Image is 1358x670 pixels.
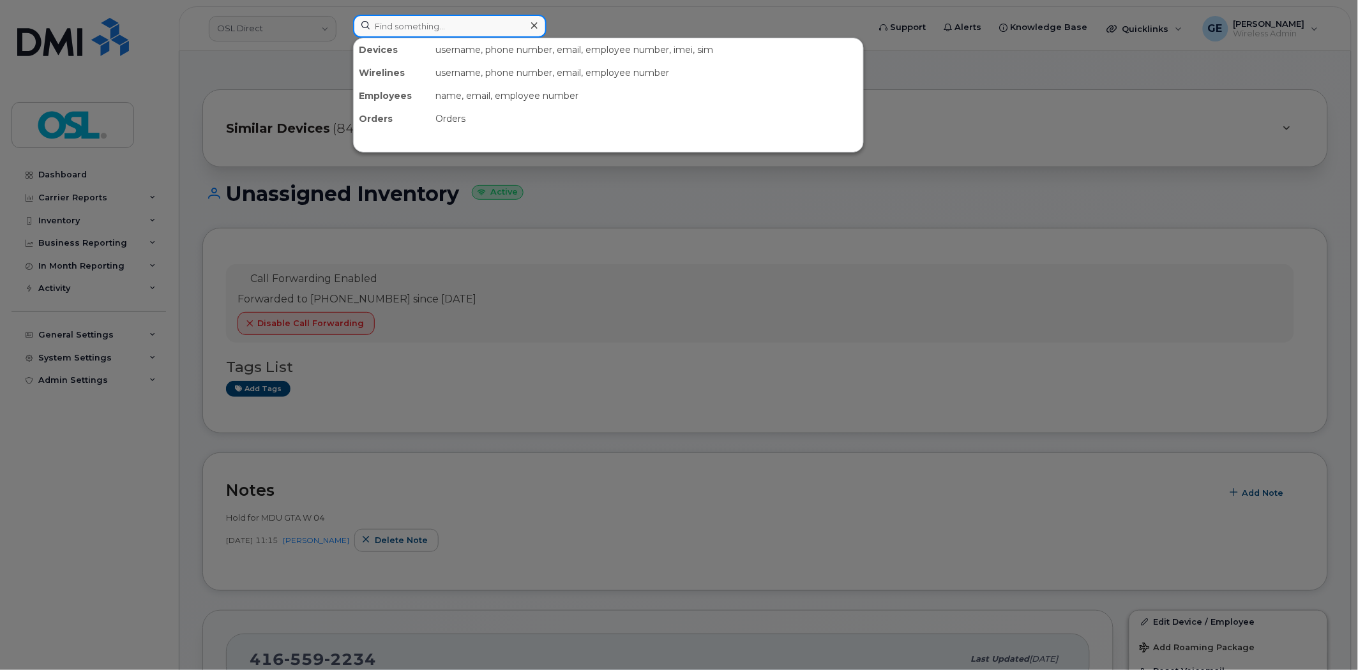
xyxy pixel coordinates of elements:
[430,107,863,130] div: Orders
[430,84,863,107] div: name, email, employee number
[430,38,863,61] div: username, phone number, email, employee number, imei, sim
[430,61,863,84] div: username, phone number, email, employee number
[354,61,430,84] div: Wirelines
[354,107,430,130] div: Orders
[354,38,430,61] div: Devices
[354,84,430,107] div: Employees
